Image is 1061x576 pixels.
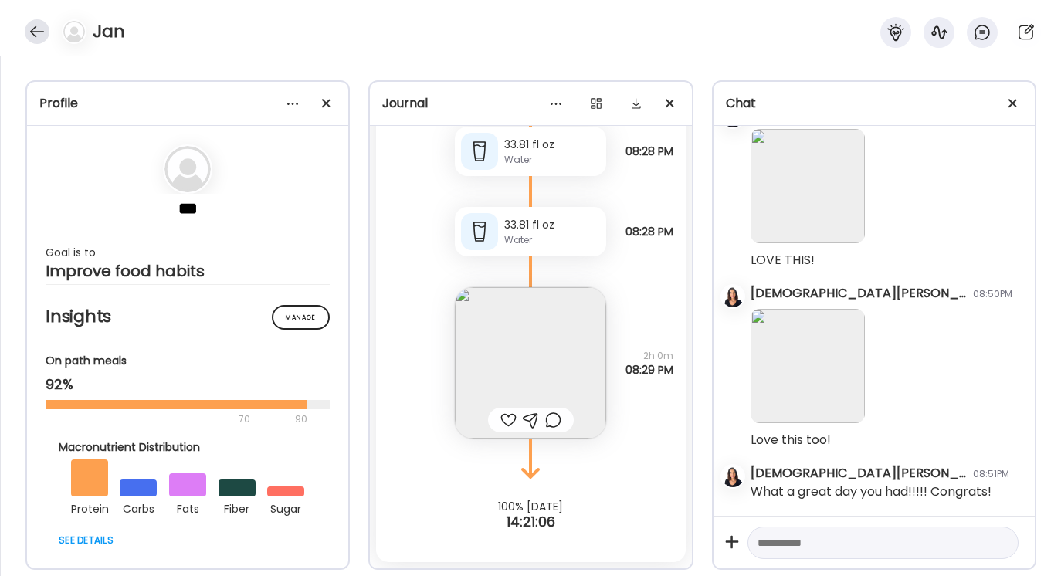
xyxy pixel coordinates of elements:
span: 08:28 PM [625,144,673,158]
img: images%2FgxsDnAh2j9WNQYhcT5jOtutxUNC2%2FgfveC93ef8ORlgpMZlLo%2FqqQi3s5zQxANmsM0gzG8_240 [751,129,865,243]
div: What a great day you had!!!!! Congrats! [751,483,992,501]
div: 33.81 fl oz [504,217,600,233]
span: 2h 0m [625,349,673,363]
div: carbs [120,496,157,518]
span: 08:29 PM [625,363,673,377]
h2: Insights [46,305,330,328]
div: fiber [219,496,256,518]
div: Goal is to [46,243,330,262]
div: 90 [293,410,309,429]
div: [DEMOGRAPHIC_DATA][PERSON_NAME] [751,284,967,303]
div: Macronutrient Distribution [59,439,317,456]
div: Love this too! [751,431,831,449]
div: 33.81 fl oz [504,137,600,153]
div: Chat [726,94,1022,113]
div: Water [504,153,600,167]
div: 08:51PM [973,467,1009,481]
div: 92% [46,375,330,394]
div: Journal [382,94,679,113]
div: protein [71,496,108,518]
span: 08:28 PM [625,225,673,239]
div: 14:21:06 [370,513,691,531]
img: bg-avatar-default.svg [63,21,85,42]
div: Improve food habits [46,262,330,280]
img: avatars%2FmcUjd6cqKYdgkG45clkwT2qudZq2 [722,286,744,307]
img: avatars%2FmcUjd6cqKYdgkG45clkwT2qudZq2 [722,466,744,487]
div: 08:50PM [973,287,1012,301]
img: images%2FgxsDnAh2j9WNQYhcT5jOtutxUNC2%2FTZO0oQfJVxn5Ron7kxAZ%2FuXfFMzC9wz5MyuS7UhqN_240 [751,309,865,423]
div: Water [504,233,600,247]
div: Manage [272,305,330,330]
div: On path meals [46,353,330,369]
h4: Jan [93,19,125,44]
div: fats [169,496,206,518]
img: images%2FgxsDnAh2j9WNQYhcT5jOtutxUNC2%2FAW5rEXav91glNZQywfHC%2F3Wi2TtNRNQgSf9ye1MNk_240 [455,287,606,439]
div: sugar [267,496,304,518]
div: 100% [DATE] [370,500,691,513]
div: 70 [46,410,290,429]
div: [DEMOGRAPHIC_DATA][PERSON_NAME] [751,464,967,483]
div: Profile [39,94,336,113]
img: bg-avatar-default.svg [164,146,211,192]
div: LOVE THIS! [751,251,815,269]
